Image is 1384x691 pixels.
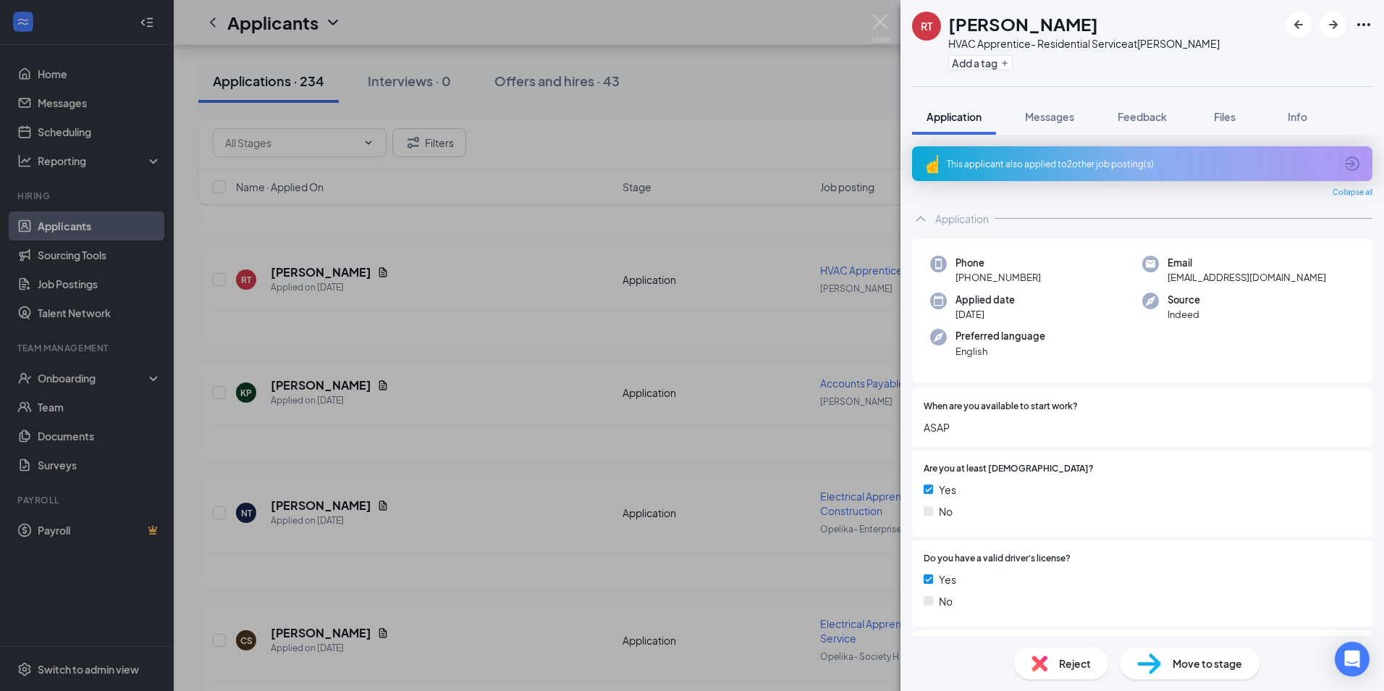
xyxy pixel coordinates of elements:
[1288,110,1307,123] span: Info
[1168,307,1200,322] span: Indeed
[927,110,982,123] span: Application
[1118,110,1167,123] span: Feedback
[948,12,1098,36] h1: [PERSON_NAME]
[921,19,932,33] div: RT
[1173,656,1242,671] span: Move to stage
[1355,16,1372,33] svg: Ellipses
[939,482,956,498] span: Yes
[1214,110,1236,123] span: Files
[1000,59,1009,67] svg: Plus
[948,55,1013,70] button: PlusAdd a tag
[948,36,1220,51] div: HVAC Apprentice- Residential Service at [PERSON_NAME]
[1168,293,1200,307] span: Source
[955,270,1041,285] span: [PHONE_NUMBER]
[924,552,1071,566] span: Do you have a valid driver's license?
[1343,155,1361,172] svg: ArrowCircle
[1059,656,1091,671] span: Reject
[955,293,1015,307] span: Applied date
[1325,16,1342,33] svg: ArrowRight
[1290,16,1307,33] svg: ArrowLeftNew
[924,462,1094,476] span: Are you at least [DEMOGRAPHIC_DATA]?
[1333,187,1372,198] span: Collapse all
[1168,256,1326,270] span: Email
[1286,12,1312,38] button: ArrowLeftNew
[955,256,1041,270] span: Phone
[939,503,953,519] span: No
[924,419,1361,435] span: ASAP
[955,344,1045,359] span: English
[939,571,956,587] span: Yes
[1320,12,1346,38] button: ArrowRight
[912,210,929,227] svg: ChevronUp
[955,307,1015,322] span: [DATE]
[939,593,953,609] span: No
[1168,270,1326,285] span: [EMAIL_ADDRESS][DOMAIN_NAME]
[947,158,1335,170] div: This applicant also applied to 2 other job posting(s)
[1335,642,1370,677] div: Open Intercom Messenger
[924,400,1078,414] span: When are you available to start work?
[955,329,1045,343] span: Preferred language
[935,212,989,226] div: Application
[1025,110,1074,123] span: Messages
